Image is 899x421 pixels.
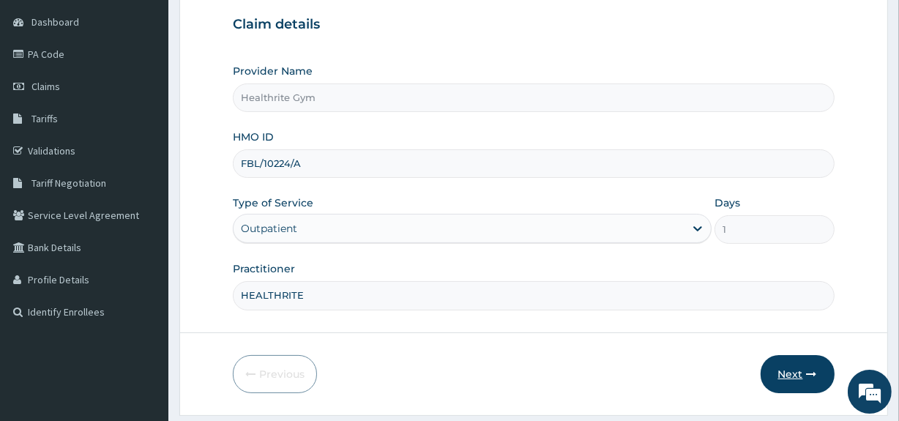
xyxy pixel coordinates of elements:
button: Previous [233,355,317,393]
img: d_794563401_company_1708531726252_794563401 [27,73,59,110]
input: Enter Name [233,281,834,310]
span: We're online! [85,121,202,269]
div: Minimize live chat window [240,7,275,42]
label: Type of Service [233,195,313,210]
button: Next [761,355,835,393]
label: Practitioner [233,261,295,276]
h3: Claim details [233,17,834,33]
label: Days [715,195,740,210]
label: HMO ID [233,130,274,144]
span: Claims [31,80,60,93]
div: Chat with us now [76,82,246,101]
label: Provider Name [233,64,313,78]
span: Tariff Negotiation [31,176,106,190]
input: Enter HMO ID [233,149,834,178]
span: Dashboard [31,15,79,29]
textarea: Type your message and hit 'Enter' [7,272,279,324]
span: Tariffs [31,112,58,125]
